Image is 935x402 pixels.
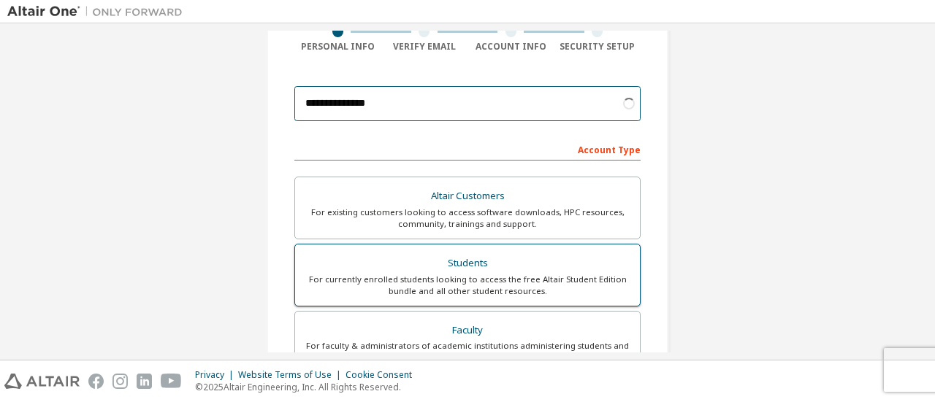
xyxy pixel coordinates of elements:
[467,41,554,53] div: Account Info
[346,369,421,381] div: Cookie Consent
[304,274,631,297] div: For currently enrolled students looking to access the free Altair Student Edition bundle and all ...
[195,369,238,381] div: Privacy
[304,253,631,274] div: Students
[112,374,128,389] img: instagram.svg
[294,41,381,53] div: Personal Info
[137,374,152,389] img: linkedin.svg
[304,320,631,341] div: Faculty
[381,41,468,53] div: Verify Email
[294,137,641,161] div: Account Type
[304,206,631,230] div: For existing customers looking to access software downloads, HPC resources, community, trainings ...
[88,374,104,389] img: facebook.svg
[195,381,421,393] p: © 2025 Altair Engineering, Inc. All Rights Reserved.
[238,369,346,381] div: Website Terms of Use
[554,41,641,53] div: Security Setup
[304,340,631,363] div: For faculty & administrators of academic institutions administering students and accessing softwa...
[304,186,631,206] div: Altair Customers
[4,374,80,389] img: altair_logo.svg
[161,374,182,389] img: youtube.svg
[7,4,190,19] img: Altair One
